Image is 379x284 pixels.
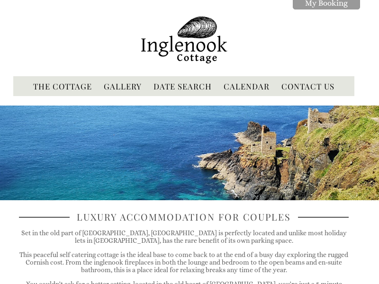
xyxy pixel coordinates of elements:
[19,229,349,244] p: Set in the old part of [GEOGRAPHIC_DATA], [GEOGRAPHIC_DATA] is perfectly located and unlike most ...
[70,211,298,223] span: Luxury accommodation for couples
[125,11,243,70] img: Inglenook Cottage
[153,81,212,91] a: Date Search
[281,81,334,91] a: Contact Us
[104,81,142,91] a: Gallery
[33,81,92,91] a: The Cottage
[224,81,270,91] a: Calendar
[19,251,349,274] p: This peaceful self catering cottage is the ideal base to come back to at the end of a busy day ex...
